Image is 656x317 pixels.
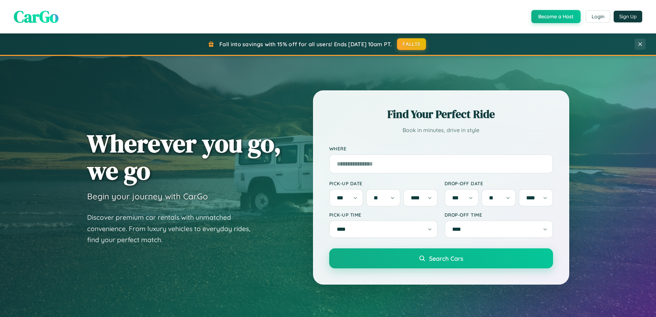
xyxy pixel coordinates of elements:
button: Sign Up [614,11,642,22]
label: Where [329,146,553,151]
label: Pick-up Date [329,180,438,186]
label: Drop-off Time [445,212,553,218]
h3: Begin your journey with CarGo [87,191,208,201]
span: Fall into savings with 15% off for all users! Ends [DATE] 10am PT. [219,41,392,48]
button: Become a Host [531,10,581,23]
p: Discover premium car rentals with unmatched convenience. From luxury vehicles to everyday rides, ... [87,212,259,246]
label: Drop-off Date [445,180,553,186]
button: Login [586,10,610,23]
span: Search Cars [429,255,463,262]
h2: Find Your Perfect Ride [329,107,553,122]
span: CarGo [14,5,59,28]
button: FALL15 [397,38,426,50]
p: Book in minutes, drive in style [329,125,553,135]
h1: Wherever you go, we go [87,130,281,184]
button: Search Cars [329,248,553,268]
label: Pick-up Time [329,212,438,218]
